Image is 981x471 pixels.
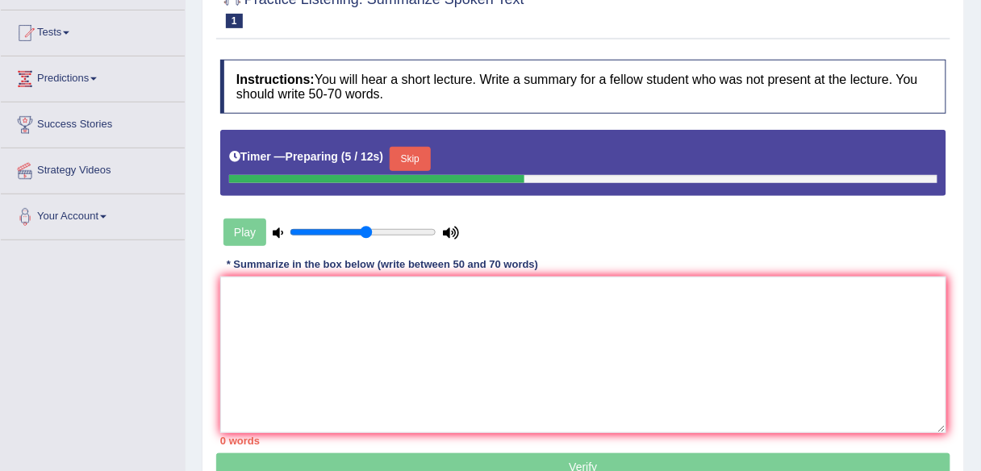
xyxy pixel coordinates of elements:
b: ( [341,150,345,163]
span: 1 [226,14,243,28]
div: 0 words [220,433,946,448]
a: Strategy Videos [1,148,185,189]
a: Success Stories [1,102,185,143]
h4: You will hear a short lecture. Write a summary for a fellow student who was not present at the le... [220,60,946,114]
a: Tests [1,10,185,51]
b: Preparing [286,150,338,163]
b: 5 / 12s [345,150,380,163]
button: Skip [390,147,430,171]
b: ) [380,150,384,163]
b: Instructions: [236,73,315,86]
a: Your Account [1,194,185,235]
div: * Summarize in the box below (write between 50 and 70 words) [220,256,545,272]
a: Predictions [1,56,185,97]
h5: Timer — [229,151,383,163]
